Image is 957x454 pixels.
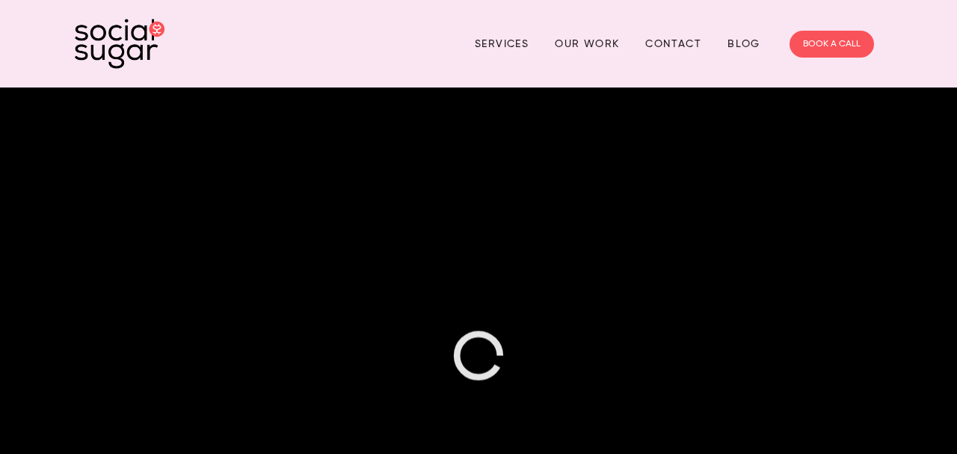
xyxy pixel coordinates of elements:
img: SocialSugar [75,19,164,69]
a: BOOK A CALL [790,31,874,58]
a: Blog [727,32,760,55]
a: Services [475,32,529,55]
a: Our Work [555,32,619,55]
a: Contact [645,32,701,55]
